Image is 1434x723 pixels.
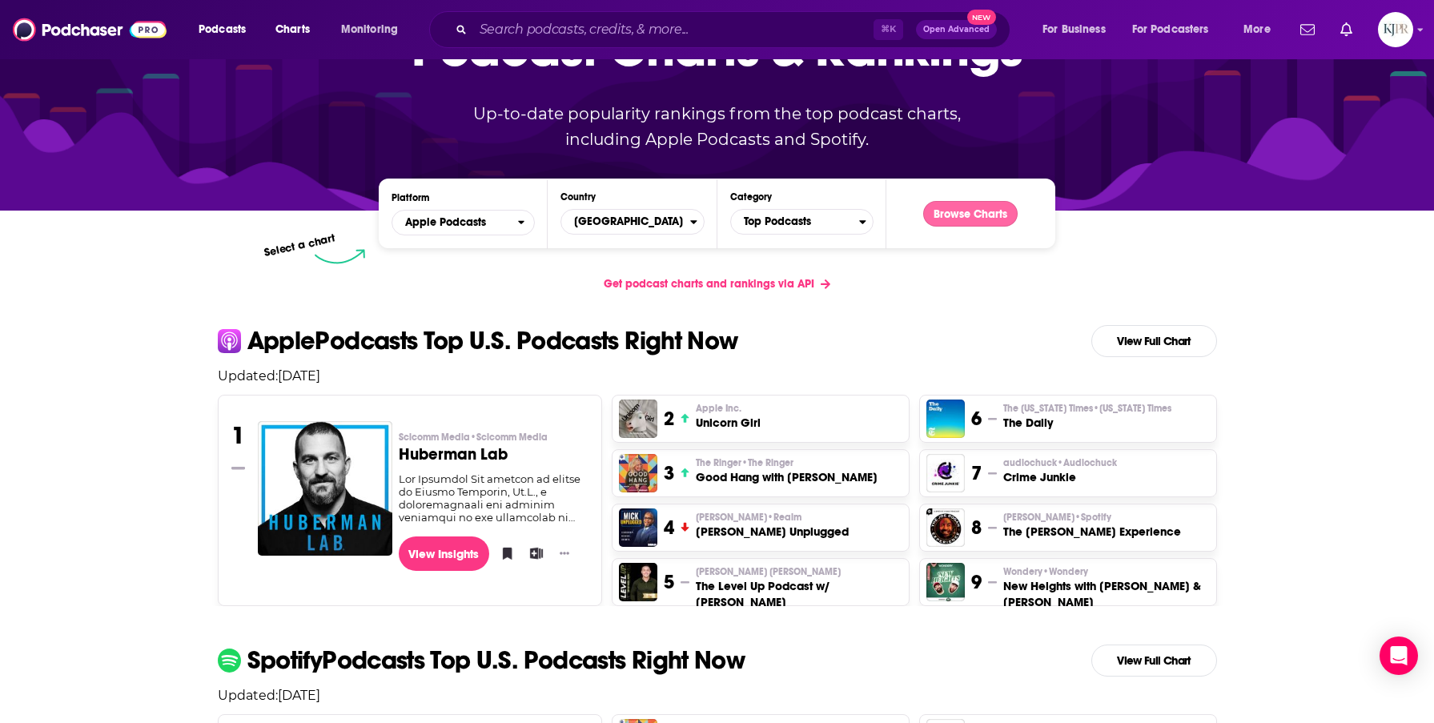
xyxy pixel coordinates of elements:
[696,565,841,578] span: [PERSON_NAME] [PERSON_NAME]
[1091,645,1217,677] a: View Full Chart
[1003,456,1117,469] p: audiochuck • Audiochuck
[1003,565,1209,610] a: Wondery•WonderyNew Heights with [PERSON_NAME] & [PERSON_NAME]
[696,565,902,578] p: Paul Alex Espinoza
[399,431,548,444] span: Scicomm Media
[1294,16,1321,43] a: Show notifications dropdown
[971,516,982,540] h3: 8
[1003,402,1171,415] p: The New York Times • New York Times
[967,10,996,25] span: New
[553,545,576,561] button: Show More Button
[696,524,849,540] h3: [PERSON_NAME] Unplugged
[1003,456,1117,485] a: audiochuck•AudiochuckCrime Junkie
[926,454,965,492] a: Crime Junkie
[405,217,486,228] span: Apple Podcasts
[560,209,704,235] button: Countries
[696,402,761,415] p: Apple Inc.
[1122,17,1232,42] button: open menu
[730,209,874,235] button: Categories
[767,512,801,523] span: • Realm
[696,511,801,524] span: [PERSON_NAME]
[330,17,419,42] button: open menu
[696,415,761,431] h3: Unicorn Girl
[341,18,398,41] span: Monitoring
[926,563,965,601] img: New Heights with Jason & Travis Kelce
[247,648,745,673] p: Spotify Podcasts Top U.S. Podcasts Right Now
[916,20,997,39] button: Open AdvancedNew
[1042,566,1088,577] span: • Wondery
[1003,415,1171,431] h3: The Daily
[470,432,548,443] span: • Scicomm Media
[399,472,588,524] div: Lor Ipsumdol Sit ametcon ad elitse do Eiusmo Temporin, Ut.L., e doloremagnaali eni adminim veniam...
[392,210,535,235] button: open menu
[696,402,741,415] span: Apple Inc.
[231,421,245,450] h3: 1
[1091,325,1217,357] a: View Full Chart
[1057,457,1117,468] span: • Audiochuck
[1334,16,1359,43] a: Show notifications dropdown
[205,368,1230,384] p: Updated: [DATE]
[444,11,1026,48] div: Search podcasts, credits, & more...
[731,208,859,235] span: Top Podcasts
[874,19,903,40] span: ⌘ K
[664,407,674,431] h3: 2
[218,649,241,672] img: spotify Icon
[265,17,319,42] a: Charts
[604,277,814,291] span: Get podcast charts and rankings via API
[619,563,657,601] img: The Level Up Podcast w/ Paul Alex
[1003,578,1209,610] h3: New Heights with [PERSON_NAME] & [PERSON_NAME]
[1378,12,1413,47] img: User Profile
[696,565,902,610] a: [PERSON_NAME] [PERSON_NAME]The Level Up Podcast w/ [PERSON_NAME]
[741,457,793,468] span: • The Ringer
[258,421,392,556] img: Huberman Lab
[399,431,588,444] p: Scicomm Media • Scicomm Media
[926,400,965,438] img: The Daily
[923,26,990,34] span: Open Advanced
[263,231,337,259] p: Select a chart
[696,578,902,610] h3: The Level Up Podcast w/ [PERSON_NAME]
[187,17,267,42] button: open menu
[923,201,1018,227] button: Browse Charts
[218,329,241,352] img: apple Icon
[619,400,657,438] img: Unicorn Girl
[1031,17,1126,42] button: open menu
[1003,511,1181,540] a: [PERSON_NAME]•SpotifyThe [PERSON_NAME] Experience
[926,508,965,547] img: The Joe Rogan Experience
[1380,637,1418,675] div: Open Intercom Messenger
[442,101,993,152] p: Up-to-date popularity rankings from the top podcast charts, including Apple Podcasts and Spotify.
[1003,511,1111,524] span: [PERSON_NAME]
[591,264,843,303] a: Get podcast charts and rankings via API
[473,17,874,42] input: Search podcasts, credits, & more...
[13,14,167,45] img: Podchaser - Follow, Share and Rate Podcasts
[1042,18,1106,41] span: For Business
[619,454,657,492] img: Good Hang with Amy Poehler
[399,447,588,463] h3: Huberman Lab
[399,431,588,472] a: Scicomm Media•Scicomm MediaHuberman Lab
[275,18,310,41] span: Charts
[1003,402,1171,415] span: The [US_STATE] Times
[399,536,489,571] a: View Insights
[392,210,535,235] h2: Platforms
[619,508,657,547] img: Mick Unplugged
[664,570,674,594] h3: 5
[696,511,849,524] p: Mick Hunt • Realm
[696,469,878,485] h3: Good Hang with [PERSON_NAME]
[664,461,674,485] h3: 3
[247,328,738,354] p: Apple Podcasts Top U.S. Podcasts Right Now
[496,541,512,565] button: Bookmark Podcast
[1003,524,1181,540] h3: The [PERSON_NAME] Experience
[1093,403,1171,414] span: • [US_STATE] Times
[1003,565,1088,578] span: Wondery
